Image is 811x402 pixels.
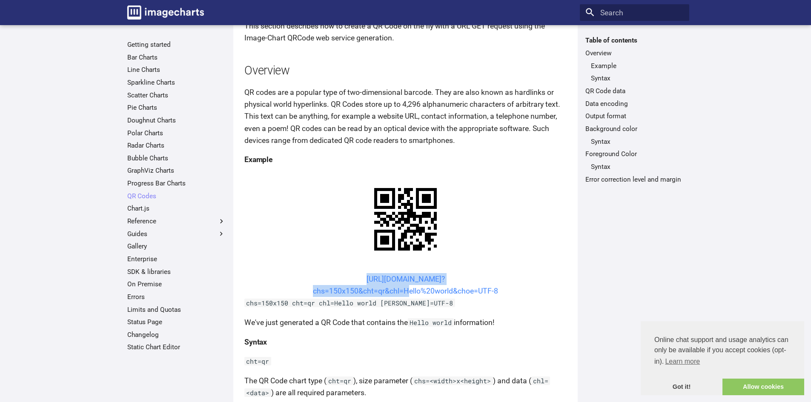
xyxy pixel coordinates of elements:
[359,173,452,265] img: chart
[641,321,804,395] div: cookieconsent
[127,6,204,20] img: logo
[408,318,454,327] code: Hello world
[127,204,226,213] a: Chart.js
[127,53,226,62] a: Bar Charts
[244,375,567,399] p: The QR Code chart type ( ), size parameter ( ) and data ( ) are all required parameters.
[127,78,226,87] a: Sparkline Charts
[327,376,353,385] code: cht=qr
[580,36,689,45] label: Table of contents
[244,299,455,307] code: chs=150x150 cht=qr chl=Hello world [PERSON_NAME]=UTF-8
[654,335,791,368] span: Online chat support and usage analytics can only be available if you accept cookies (opt-in).
[585,49,684,57] a: Overview
[313,275,498,295] a: [URL][DOMAIN_NAME]?chs=150x150&cht=qr&chl=Hello%20world&choe=UTF-8
[127,230,226,238] label: Guides
[127,166,226,175] a: GraphViz Charts
[585,87,684,95] a: QR Code data
[591,163,684,171] a: Syntax
[244,336,567,348] h4: Syntax
[127,331,226,339] a: Changelog
[585,137,684,146] nav: Background color
[585,175,684,184] a: Error correction level and margin
[641,379,722,396] a: dismiss cookie message
[413,376,493,385] code: chs=<width>x<height>
[127,217,226,225] label: Reference
[127,40,226,49] a: Getting started
[127,91,226,100] a: Scatter Charts
[664,355,701,368] a: learn more about cookies
[127,268,226,276] a: SDK & libraries
[244,154,567,165] h4: Example
[127,116,226,125] a: Doughnut Charts
[591,62,684,70] a: Example
[722,379,804,396] a: allow cookies
[580,36,689,183] nav: Table of contents
[127,66,226,74] a: Line Charts
[127,255,226,263] a: Enterprise
[580,4,689,21] input: Search
[585,62,684,83] nav: Overview
[585,163,684,171] nav: Foreground Color
[127,293,226,301] a: Errors
[591,74,684,83] a: Syntax
[127,192,226,200] a: QR Codes
[127,242,226,251] a: Gallery
[127,318,226,326] a: Status Page
[244,357,271,365] code: cht=qr
[127,343,226,351] a: Static Chart Editor
[585,125,684,133] a: Background color
[127,129,226,137] a: Polar Charts
[123,2,208,23] a: Image-Charts documentation
[244,20,567,44] p: This section describes how to create a QR Code on the fly with a URL GET request using the Image-...
[127,141,226,150] a: Radar Charts
[585,112,684,120] a: Output format
[127,154,226,163] a: Bubble Charts
[244,86,567,146] p: QR codes are a popular type of two-dimensional barcode. They are also known as hardlinks or physi...
[127,280,226,288] a: On Premise
[585,150,684,158] a: Foreground Color
[591,137,684,146] a: Syntax
[585,100,684,108] a: Data encoding
[244,63,567,79] h2: Overview
[127,305,226,314] a: Limits and Quotas
[127,103,226,112] a: Pie Charts
[244,316,567,328] p: We've just generated a QR Code that contains the information!
[127,179,226,188] a: Progress Bar Charts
